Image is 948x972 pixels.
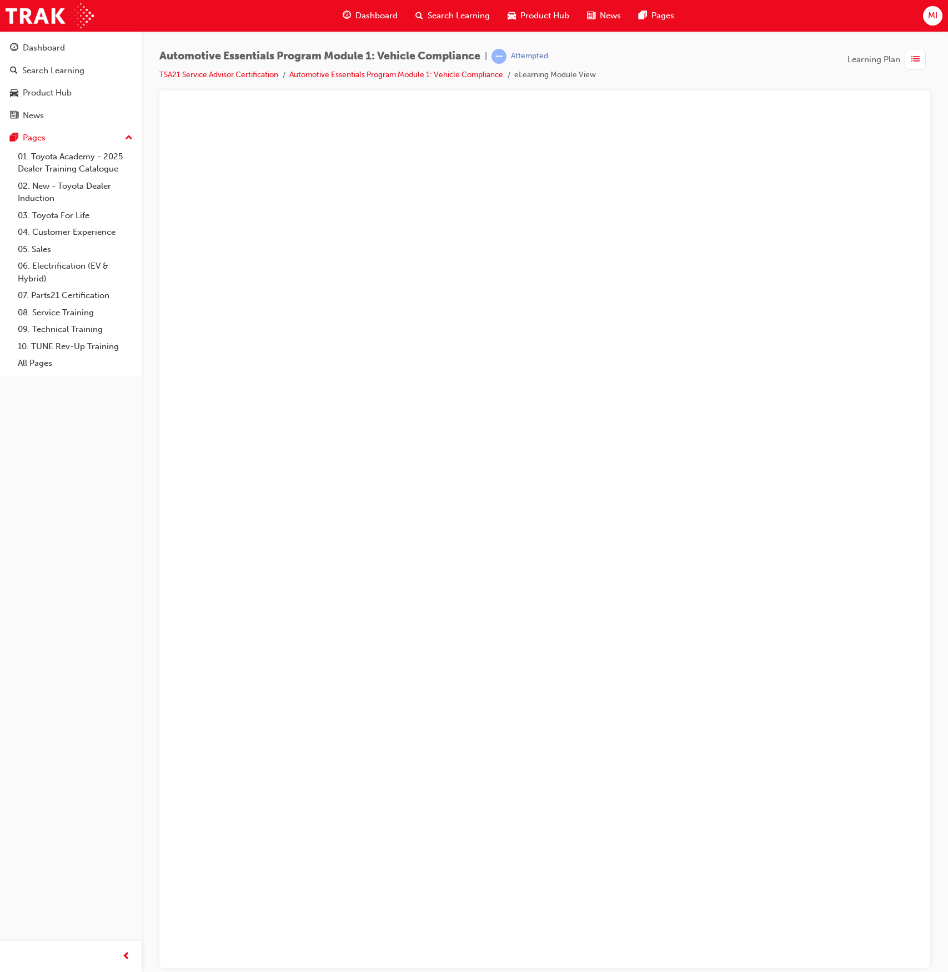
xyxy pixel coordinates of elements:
button: DashboardSearch LearningProduct HubNews [4,36,137,128]
button: Pages [4,128,137,148]
span: Search Learning [428,9,490,22]
a: 10. TUNE Rev-Up Training [13,338,137,355]
a: pages-iconPages [630,4,683,27]
span: news-icon [10,111,18,121]
span: news-icon [587,9,595,23]
a: 02. New - Toyota Dealer Induction [13,178,137,207]
span: Pages [651,9,674,22]
a: Search Learning [4,61,137,81]
span: MI [928,9,937,22]
span: Product Hub [520,9,569,22]
a: 07. Parts21 Certification [13,287,137,304]
span: list-icon [911,53,920,67]
a: Dashboard [4,38,137,58]
a: News [4,105,137,126]
span: pages-icon [10,133,18,143]
span: guage-icon [343,9,351,23]
span: car-icon [508,9,516,23]
a: Product Hub [4,83,137,103]
a: search-iconSearch Learning [407,4,499,27]
button: MI [923,6,942,26]
span: Dashboard [355,9,398,22]
span: learningRecordVerb_ATTEMPT-icon [491,49,506,64]
li: eLearning Module View [514,69,596,82]
span: News [600,9,621,22]
div: Dashboard [23,42,65,54]
a: All Pages [13,355,137,372]
span: | [485,50,487,63]
a: Automotive Essentials Program Module 1: Vehicle Compliance [289,70,503,79]
a: 08. Service Training [13,304,137,321]
span: pages-icon [639,9,647,23]
a: 09. Technical Training [13,321,137,338]
span: guage-icon [10,43,18,53]
a: 04. Customer Experience [13,224,137,241]
a: 06. Electrification (EV & Hybrid) [13,258,137,287]
div: Attempted [511,51,548,62]
a: guage-iconDashboard [334,4,407,27]
span: Automotive Essentials Program Module 1: Vehicle Compliance [159,50,480,63]
a: 03. Toyota For Life [13,207,137,224]
a: news-iconNews [578,4,630,27]
div: News [23,109,44,122]
a: 01. Toyota Academy - 2025 Dealer Training Catalogue [13,148,137,178]
span: search-icon [415,9,423,23]
a: 05. Sales [13,241,137,258]
span: search-icon [10,66,18,76]
span: Learning Plan [847,53,900,66]
div: Search Learning [22,64,84,77]
button: Learning Plan [847,49,930,70]
div: Product Hub [23,87,72,99]
span: car-icon [10,88,18,98]
span: prev-icon [122,950,131,964]
span: up-icon [125,131,133,145]
a: TSA21 Service Advisor Certification [159,70,278,79]
a: car-iconProduct Hub [499,4,578,27]
div: Pages [23,132,46,144]
img: Trak [6,3,94,28]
